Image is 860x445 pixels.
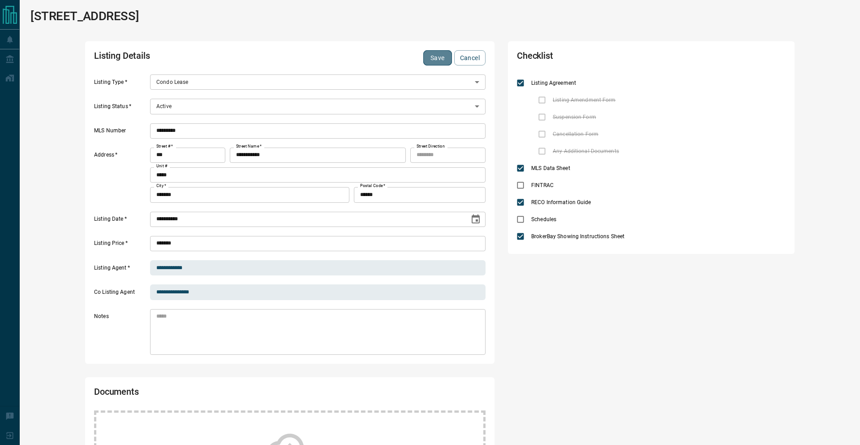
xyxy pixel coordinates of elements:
[150,99,486,114] div: Active
[517,50,678,65] h2: Checklist
[94,151,148,202] label: Address
[94,386,329,401] h2: Documents
[94,313,148,355] label: Notes
[360,183,385,189] label: Postal Code
[550,147,621,155] span: Any Additional Documents
[550,130,601,138] span: Cancellation Form
[94,127,148,139] label: MLS Number
[550,96,618,104] span: Listing Amendment Form
[150,74,486,90] div: Condo Lease
[94,103,148,114] label: Listing Status
[236,144,262,149] label: Street Name
[529,215,559,223] span: Schedules
[94,215,148,227] label: Listing Date
[529,79,578,87] span: Listing Agreement
[423,50,452,65] button: Save
[529,164,572,172] span: MLS Data Sheet
[94,240,148,251] label: Listing Price
[94,50,329,65] h2: Listing Details
[30,9,139,23] h1: [STREET_ADDRESS]
[156,144,173,149] label: Street #
[156,163,168,169] label: Unit #
[156,183,166,189] label: City
[467,210,485,228] button: Choose date, selected date is Sep 12, 2025
[94,264,148,276] label: Listing Agent
[529,198,593,206] span: RECO Information Guide
[417,144,445,149] label: Street Direction
[529,181,556,189] span: FINTRAC
[529,232,627,240] span: BrokerBay Showing Instructions Sheet
[94,288,148,300] label: Co Listing Agent
[454,50,486,65] button: Cancel
[550,113,598,121] span: Suspension Form
[94,79,148,90] label: Listing Type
